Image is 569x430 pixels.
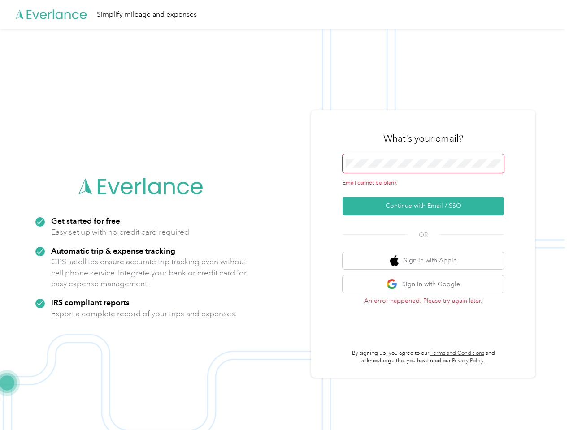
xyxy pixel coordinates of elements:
[408,230,439,240] span: OR
[343,179,504,187] div: Email cannot be blank
[51,227,189,238] p: Easy set up with no credit card required
[430,350,484,357] a: Terms and Conditions
[343,252,504,270] button: apple logoSign in with Apple
[452,357,484,364] a: Privacy Policy
[51,216,120,225] strong: Get started for free
[343,275,504,293] button: google logoSign in with Google
[343,197,504,215] button: Continue with Email / SSO
[343,349,504,365] p: By signing up, you agree to our and acknowledge that you have read our .
[390,255,399,267] img: apple logo
[51,246,175,255] strong: Automatic trip & expense tracking
[383,132,463,145] h3: What's your email?
[97,9,197,20] div: Simplify mileage and expenses
[51,308,237,319] p: Export a complete record of your trips and expenses.
[387,279,398,290] img: google logo
[343,296,504,305] p: An error happened. Please try again later.
[51,256,247,289] p: GPS satellites ensure accurate trip tracking even without cell phone service. Integrate your bank...
[51,297,130,307] strong: IRS compliant reports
